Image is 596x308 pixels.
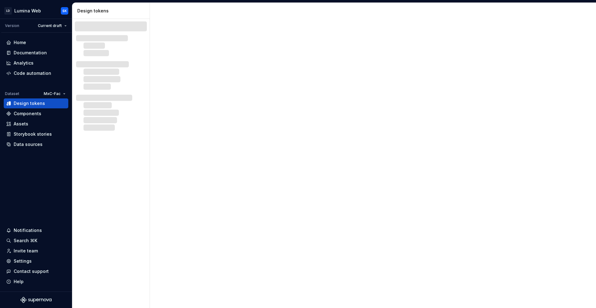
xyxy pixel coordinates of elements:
a: Home [4,38,68,48]
div: Storybook stories [14,131,52,137]
div: Components [14,111,41,117]
div: Home [14,39,26,46]
button: Search ⌘K [4,236,68,246]
a: Code automation [4,68,68,78]
span: Current draft [38,23,62,28]
a: Settings [4,256,68,266]
svg: Supernova Logo [20,297,52,303]
button: Notifications [4,225,68,235]
a: Data sources [4,139,68,149]
div: Code automation [14,70,51,76]
a: Invite team [4,246,68,256]
div: LD [4,7,12,15]
div: Analytics [14,60,34,66]
button: MxC-Fac [41,89,68,98]
div: Assets [14,121,28,127]
div: Data sources [14,141,43,147]
div: Lumina Web [14,8,41,14]
div: Search ⌘K [14,238,37,244]
div: SK [62,8,67,13]
button: Help [4,277,68,287]
div: Help [14,279,24,285]
div: Version [5,23,19,28]
div: Design tokens [14,100,45,106]
div: Settings [14,258,32,264]
a: Documentation [4,48,68,58]
a: Analytics [4,58,68,68]
a: Components [4,109,68,119]
div: Documentation [14,50,47,56]
span: MxC-Fac [44,91,61,96]
button: Current draft [35,21,70,30]
div: Dataset [5,91,19,96]
button: Contact support [4,266,68,276]
a: Storybook stories [4,129,68,139]
div: Contact support [14,268,49,274]
div: Notifications [14,227,42,233]
button: LDLumina WebSK [1,4,71,17]
div: Invite team [14,248,38,254]
a: Assets [4,119,68,129]
a: Design tokens [4,98,68,108]
div: Design tokens [77,8,147,14]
